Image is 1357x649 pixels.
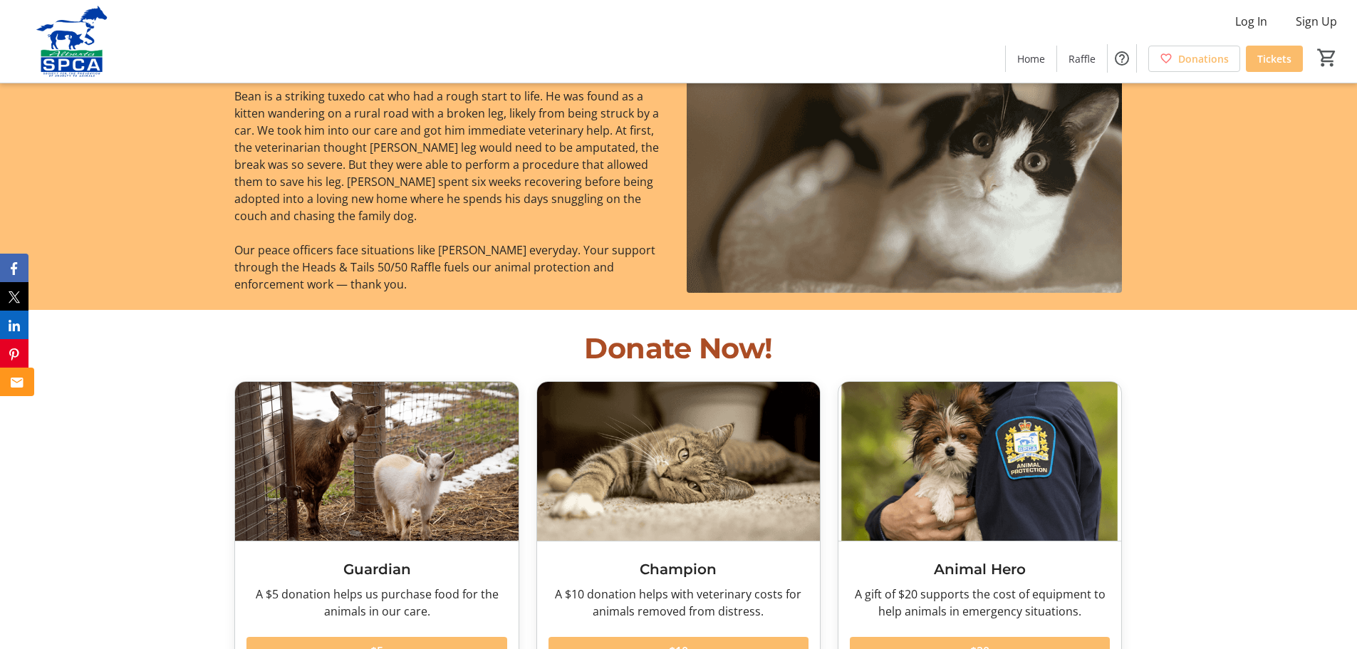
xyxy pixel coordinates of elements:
[1057,46,1107,72] a: Raffle
[1069,51,1096,66] span: Raffle
[1246,46,1303,72] a: Tickets
[234,242,670,293] p: Our peace officers face situations like [PERSON_NAME] everyday. Your support through the Heads & ...
[850,559,1110,580] h3: Animal Hero
[1224,10,1279,33] button: Log In
[1178,51,1229,66] span: Donations
[1235,13,1267,30] span: Log In
[1314,45,1340,71] button: Cart
[838,382,1121,541] img: Animal Hero
[1148,46,1240,72] a: Donations
[246,559,506,580] h3: Guardian
[1296,13,1337,30] span: Sign Up
[537,382,820,541] img: Champion
[1284,10,1348,33] button: Sign Up
[548,559,809,580] h3: Champion
[1017,51,1045,66] span: Home
[234,88,670,224] p: Bean is a striking tuxedo cat who had a rough start to life. He was found as a kitten wandering o...
[246,586,506,620] div: A $5 donation helps us purchase food for the animals in our care.
[548,586,809,620] div: A $10 donation helps with veterinary costs for animals removed from distress.
[1108,44,1136,73] button: Help
[687,48,1122,293] img: undefined
[1257,51,1291,66] span: Tickets
[1006,46,1056,72] a: Home
[584,331,773,365] span: Donate Now!
[235,382,518,541] img: Guardian
[850,586,1110,620] div: A gift of $20 supports the cost of equipment to help animals in emergency situations.
[9,6,135,77] img: Alberta SPCA's Logo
